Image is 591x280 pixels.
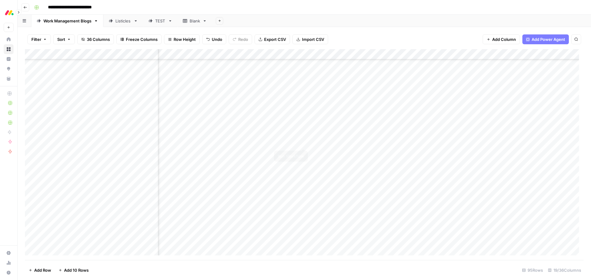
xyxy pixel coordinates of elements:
[229,34,252,44] button: Redo
[116,34,162,44] button: Freeze Columns
[4,54,14,64] a: Insights
[57,36,65,42] span: Sort
[178,15,212,27] a: Blank
[115,18,131,24] div: Listicles
[34,267,51,273] span: Add Row
[174,36,196,42] span: Row Height
[55,265,92,275] button: Add 10 Rows
[77,34,114,44] button: 36 Columns
[4,7,15,18] img: Monday.com Logo
[64,267,89,273] span: Add 10 Rows
[522,34,569,44] button: Add Power Agent
[532,36,565,42] span: Add Power Agent
[4,268,14,278] button: Help + Support
[126,36,158,42] span: Freeze Columns
[31,36,41,42] span: Filter
[4,64,14,74] a: Opportunities
[4,34,14,44] a: Home
[25,265,55,275] button: Add Row
[155,18,166,24] div: TEST
[302,36,324,42] span: Import CSV
[4,5,14,20] button: Workspace: Monday.com
[27,34,51,44] button: Filter
[238,36,248,42] span: Redo
[87,36,110,42] span: 36 Columns
[545,265,584,275] div: 19/36 Columns
[492,36,516,42] span: Add Column
[264,36,286,42] span: Export CSV
[43,18,91,24] div: Work Management Blogs
[4,44,14,54] a: Browse
[164,34,200,44] button: Row Height
[4,248,14,258] a: Settings
[31,15,103,27] a: Work Management Blogs
[103,15,143,27] a: Listicles
[255,34,290,44] button: Export CSV
[292,34,328,44] button: Import CSV
[520,265,545,275] div: 95 Rows
[483,34,520,44] button: Add Column
[4,74,14,84] a: Your Data
[143,15,178,27] a: TEST
[202,34,226,44] button: Undo
[4,258,14,268] a: Usage
[212,36,222,42] span: Undo
[190,18,200,24] div: Blank
[53,34,75,44] button: Sort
